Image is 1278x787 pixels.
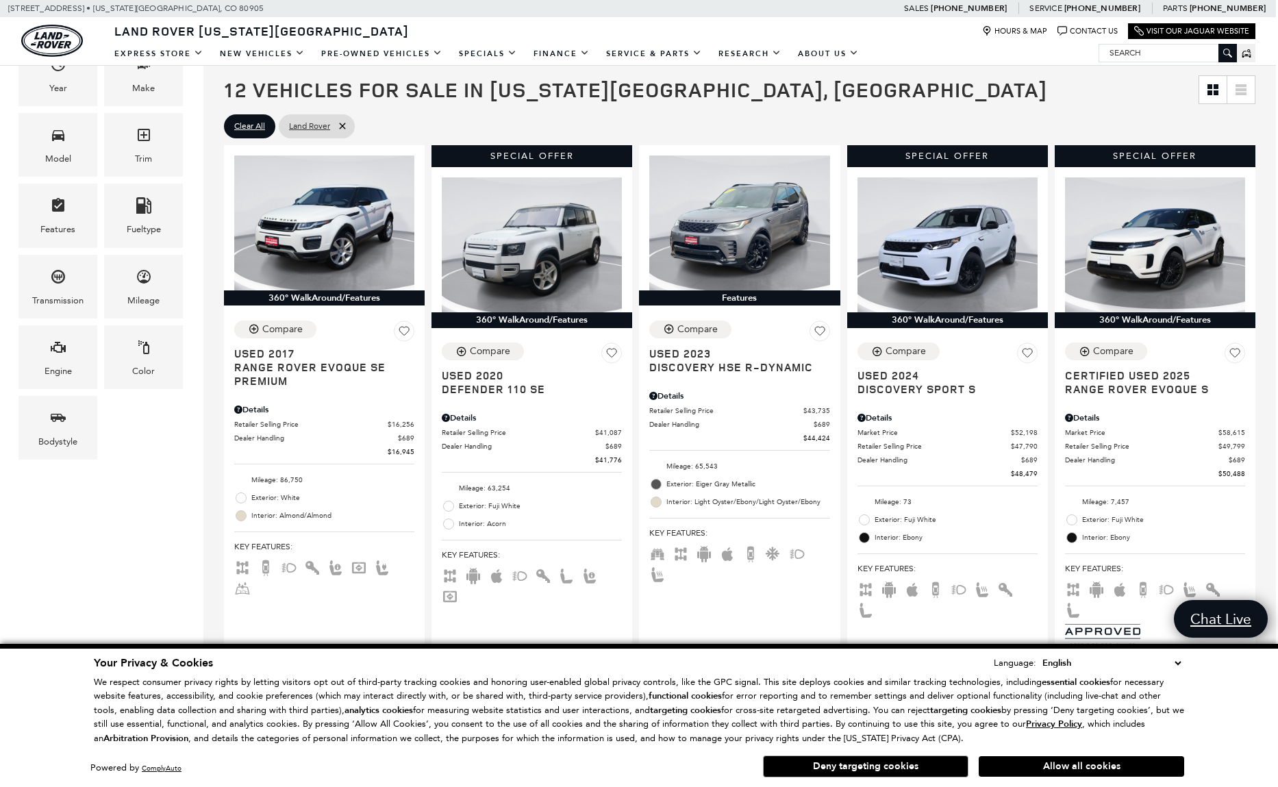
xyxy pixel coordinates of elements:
div: Powered by [90,764,181,773]
a: Market Price $58,615 [1065,427,1245,438]
span: Key Features : [442,547,622,562]
span: Engine [50,336,66,364]
a: Visit Our Jaguar Website [1134,26,1249,36]
span: Rain-Sensing Wipers [234,582,251,592]
nav: Main Navigation [106,42,867,66]
span: Interior: Acorn [459,517,622,531]
div: YearYear [18,42,97,106]
strong: Arbitration Provision [103,732,188,745]
div: Pricing Details - Range Rover Evoque S [1065,412,1245,424]
div: Pricing Details - Defender 110 SE [442,412,622,424]
img: 2020 Land Rover Defender 110 SE [442,177,622,312]
span: Retailer Selling Price [234,419,388,429]
span: $49,799 [1218,441,1245,451]
div: Bodystyle [38,434,77,449]
span: Your Privacy & Cookies [94,655,213,671]
span: $689 [1021,455,1038,465]
a: Research [710,42,790,66]
button: Save Vehicle [1225,342,1245,368]
img: 2024 Land Rover Discovery Sport S [857,177,1038,312]
span: Exterior: Fuji White [875,513,1038,527]
span: $47,790 [1011,441,1038,451]
span: Transmission [50,265,66,293]
div: BodystyleBodystyle [18,396,97,460]
span: AWD [234,562,251,571]
span: AWD [442,570,458,579]
strong: targeting cookies [650,704,721,716]
span: Key Features : [234,539,414,554]
span: AWD [857,584,874,593]
button: Deny targeting cookies [763,755,968,777]
div: Pricing Details - Discovery HSE R-Dynamic [649,390,829,402]
div: 360° WalkAround/Features [431,312,632,327]
a: Specials [451,42,525,66]
div: 360° WalkAround/Features [224,290,425,305]
span: Apple Car-Play [719,548,736,558]
span: Backup Camera [1135,584,1151,593]
strong: essential cookies [1042,676,1110,688]
div: EngineEngine [18,325,97,389]
span: Service [1029,3,1062,13]
span: Dealer Handling [234,433,398,443]
div: MileageMileage [104,255,183,318]
span: Chat Live [1183,610,1258,628]
li: Mileage: 63,254 [442,479,622,497]
span: Apple Car-Play [1112,584,1128,593]
span: Memory Seats [327,562,344,571]
div: Special Offer [847,145,1048,167]
a: EXPRESS STORE [106,42,212,66]
span: $43,735 [803,405,830,416]
strong: functional cookies [649,690,722,702]
span: Keyless Entry [997,584,1014,593]
span: Fog Lights [1158,584,1175,593]
span: Interior: Ebony [1082,531,1245,545]
a: Dealer Handling $689 [234,433,414,443]
span: Fog Lights [951,584,967,593]
a: $50,488 [1065,469,1245,479]
input: Search [1099,45,1236,61]
a: Dealer Handling $689 [1065,455,1245,465]
span: Sales [904,3,929,13]
div: Engine [45,364,72,379]
a: Service & Parts [598,42,710,66]
span: Backup Camera [927,584,944,593]
a: Chat Live [1174,600,1268,638]
div: FeaturesFeatures [18,184,97,247]
a: Retailer Selling Price $43,735 [649,405,829,416]
span: Leather Seats [558,570,575,579]
img: Land Rover [21,25,83,57]
div: Compare [886,345,926,358]
span: Retailer Selling Price [857,441,1011,451]
button: Compare Vehicle [649,321,731,338]
span: Make [136,53,152,81]
a: Used 2020Defender 110 SE [442,368,622,396]
div: Color [132,364,155,379]
span: Interior: Almond/Almond [251,509,414,523]
a: $16,945 [234,447,414,457]
a: Finance [525,42,598,66]
img: 2023 Land Rover Discovery HSE R-Dynamic [649,155,829,290]
button: Compare Vehicle [1065,342,1147,360]
div: Compare [262,323,303,336]
a: Dealer Handling $689 [442,441,622,451]
span: $58,615 [1218,427,1245,438]
button: Save Vehicle [601,342,622,368]
div: Compare [677,323,718,336]
a: [PHONE_NUMBER] [1064,3,1140,14]
button: Compare Vehicle [442,342,524,360]
span: Discovery Sport S [857,382,1027,396]
p: We respect consumer privacy rights by letting visitors opt out of third-party tracking cookies an... [94,675,1184,746]
a: [PHONE_NUMBER] [1190,3,1266,14]
a: $41,776 [442,455,622,465]
span: Retailer Selling Price [1065,441,1218,451]
span: Dealer Handling [442,441,605,451]
span: Exterior: Eiger Gray Metallic [666,477,829,491]
span: Used 2020 [442,368,612,382]
span: Leather Seats [857,604,874,614]
span: Market Price [857,427,1011,438]
span: Heated Seats [649,569,666,578]
span: Android Auto [881,584,897,593]
a: $48,479 [857,469,1038,479]
span: Used 2023 [649,347,819,360]
span: Range Rover Evoque SE Premium [234,360,404,388]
